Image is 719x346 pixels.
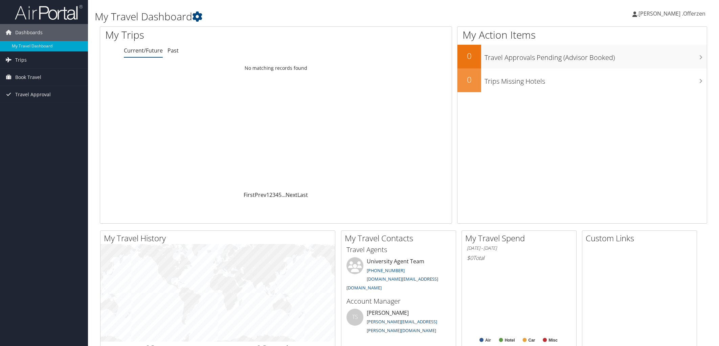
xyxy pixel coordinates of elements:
[485,49,707,62] h3: Travel Approvals Pending (Advisor Booked)
[95,9,507,24] h1: My Travel Dashboard
[167,47,179,54] a: Past
[105,28,300,42] h1: My Trips
[255,191,266,199] a: Prev
[346,276,438,291] a: [DOMAIN_NAME][EMAIL_ADDRESS][DOMAIN_NAME]
[457,28,707,42] h1: My Action Items
[104,232,335,244] h2: My Travel History
[269,191,272,199] a: 2
[457,68,707,92] a: 0Trips Missing Hotels
[282,191,286,199] span: …
[465,232,576,244] h2: My Travel Spend
[529,338,535,343] text: Car
[275,191,278,199] a: 4
[485,338,491,343] text: Air
[297,191,308,199] a: Last
[100,62,452,74] td: No matching records found
[346,297,451,306] h3: Account Manager
[637,10,705,17] span: .[PERSON_NAME] .Offerzen
[346,309,363,326] div: TS
[15,24,43,41] span: Dashboards
[467,245,571,251] h6: [DATE] - [DATE]
[485,73,707,86] h3: Trips Missing Hotels
[632,3,712,24] a: .[PERSON_NAME] .Offerzen
[367,319,437,333] a: [PERSON_NAME][EMAIL_ADDRESS][PERSON_NAME][DOMAIN_NAME]
[457,50,481,62] h2: 0
[346,245,451,255] h3: Travel Agents
[15,4,83,20] img: airportal-logo.png
[457,74,481,85] h2: 0
[548,338,558,343] text: Misc
[345,232,456,244] h2: My Travel Contacts
[278,191,282,199] a: 5
[15,69,41,86] span: Book Travel
[467,254,571,262] h6: Total
[367,267,405,273] a: [PHONE_NUMBER]
[272,191,275,199] a: 3
[266,191,269,199] a: 1
[286,191,297,199] a: Next
[244,191,255,199] a: First
[457,45,707,68] a: 0Travel Approvals Pending (Advisor Booked)
[343,257,454,293] li: University Agent Team
[343,309,454,337] li: [PERSON_NAME]
[124,47,163,54] a: Current/Future
[467,254,473,262] span: $0
[505,338,515,343] text: Hotel
[15,86,51,103] span: Travel Approval
[586,232,697,244] h2: Custom Links
[15,52,27,68] span: Trips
